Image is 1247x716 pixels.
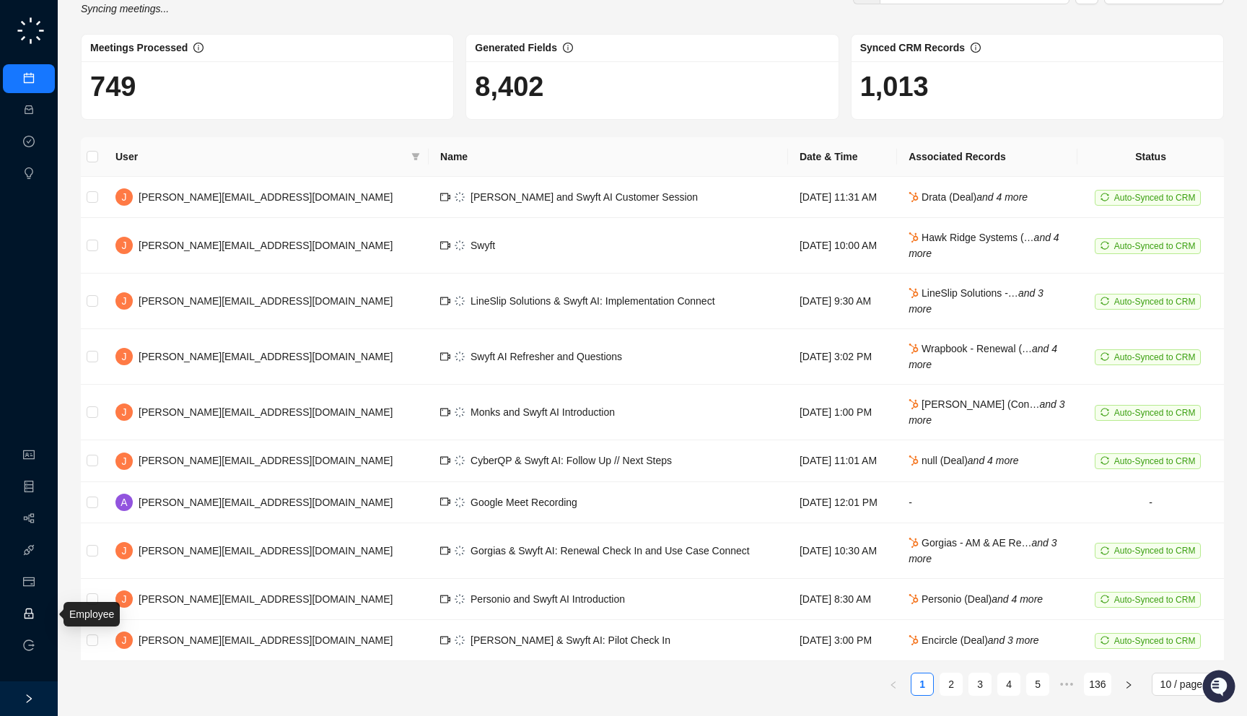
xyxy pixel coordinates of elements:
i: Syncing meetings... [81,3,169,14]
span: sync [1101,456,1109,465]
span: left [889,681,898,689]
button: right [1117,673,1140,696]
img: Swyft AI [14,14,43,43]
div: Start new chat [49,131,237,145]
span: J [122,543,127,559]
a: 4 [998,673,1020,695]
h2: How can we help? [14,81,263,104]
a: 📚Docs [9,196,59,222]
td: [DATE] 9:30 AM [788,274,897,329]
span: [PERSON_NAME][EMAIL_ADDRESS][DOMAIN_NAME] [139,240,393,251]
span: User [115,149,406,165]
span: J [122,632,127,648]
span: ••• [1055,673,1078,696]
span: Hawk Ridge Systems (… [909,232,1059,259]
td: [DATE] 8:30 AM [788,579,897,620]
span: Google Meet Recording [471,497,577,508]
img: logo-small-inverted-DW8HDUn_.png [455,497,465,507]
span: J [122,404,127,420]
img: logo-small-inverted-DW8HDUn_.png [455,635,465,645]
li: 3 [968,673,992,696]
span: sync [1101,193,1109,201]
span: Wrapbook - Renewal (… [909,343,1057,370]
span: video-camera [440,192,450,202]
img: logo-small-inverted-DW8HDUn_.png [455,455,465,466]
span: Status [79,202,111,217]
img: logo-small-inverted-DW8HDUn_.png [455,594,465,604]
span: [PERSON_NAME] (Con… [909,398,1064,426]
i: and 3 more [909,537,1056,564]
span: filter [408,146,423,167]
span: J [122,591,127,607]
span: sync [1101,408,1109,416]
span: filter [411,152,420,161]
td: [DATE] 11:31 AM [788,177,897,218]
span: Auto-Synced to CRM [1114,456,1196,466]
span: sync [1101,241,1109,250]
span: Auto-Synced to CRM [1114,193,1196,203]
i: and 4 more [968,455,1019,466]
span: J [122,293,127,309]
span: logout [23,639,35,651]
span: LineSlip Solutions -… [909,287,1043,315]
span: Auto-Synced to CRM [1114,241,1196,251]
td: - [897,482,1077,523]
span: J [122,189,127,205]
span: video-camera [440,352,450,362]
span: Pylon [144,237,175,248]
th: Date & Time [788,137,897,177]
span: sync [1101,595,1109,603]
td: [DATE] 3:02 PM [788,329,897,385]
span: Gorgias - AM & AE Re… [909,537,1056,564]
button: Start new chat [245,135,263,152]
span: A [121,494,127,510]
span: video-camera [440,594,450,604]
span: Auto-Synced to CRM [1114,595,1196,605]
span: [PERSON_NAME] & Swyft AI: Pilot Check In [471,634,670,646]
td: - [1077,482,1224,523]
i: and 4 more [909,232,1059,259]
span: video-camera [440,240,450,250]
span: Synced CRM Records [860,42,965,53]
span: Meetings Processed [90,42,188,53]
span: sync [1101,297,1109,305]
span: J [122,349,127,364]
span: Swyft [471,240,495,251]
span: Swyft AI Refresher and Questions [471,351,622,362]
div: We're offline, we'll be back soon [49,145,188,157]
span: [PERSON_NAME][EMAIL_ADDRESS][DOMAIN_NAME] [139,545,393,556]
span: video-camera [440,546,450,556]
td: [DATE] 11:01 AM [788,440,897,481]
span: [PERSON_NAME][EMAIL_ADDRESS][DOMAIN_NAME] [139,406,393,418]
i: and 4 more [976,191,1028,203]
span: [PERSON_NAME][EMAIL_ADDRESS][DOMAIN_NAME] [139,497,393,508]
img: logo-small-inverted-DW8HDUn_.png [455,192,465,202]
img: logo-small-C4UdH2pc.png [14,14,47,47]
li: 1 [911,673,934,696]
a: 3 [969,673,991,695]
li: 4 [997,673,1020,696]
span: Auto-Synced to CRM [1114,297,1196,307]
span: [PERSON_NAME][EMAIL_ADDRESS][DOMAIN_NAME] [139,634,393,646]
a: 📶Status [59,196,117,222]
li: Previous Page [882,673,905,696]
th: Name [429,137,788,177]
span: [PERSON_NAME][EMAIL_ADDRESS][DOMAIN_NAME] [139,191,393,203]
div: Page Size [1152,673,1224,696]
span: video-camera [440,407,450,417]
td: [DATE] 10:30 AM [788,523,897,579]
li: 136 [1084,673,1111,696]
span: null (Deal) [909,455,1019,466]
span: sync [1101,636,1109,645]
span: [PERSON_NAME] and Swyft AI Customer Session [471,191,698,203]
img: logo-small-inverted-DW8HDUn_.png [455,546,465,556]
h1: 1,013 [860,70,1215,103]
td: [DATE] 1:00 PM [788,385,897,440]
span: info-circle [193,43,204,53]
span: Drata (Deal) [909,191,1028,203]
span: right [1124,681,1133,689]
i: and 3 more [988,634,1039,646]
li: 5 [1026,673,1049,696]
span: sync [1101,546,1109,555]
span: Personio and Swyft AI Introduction [471,593,625,605]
